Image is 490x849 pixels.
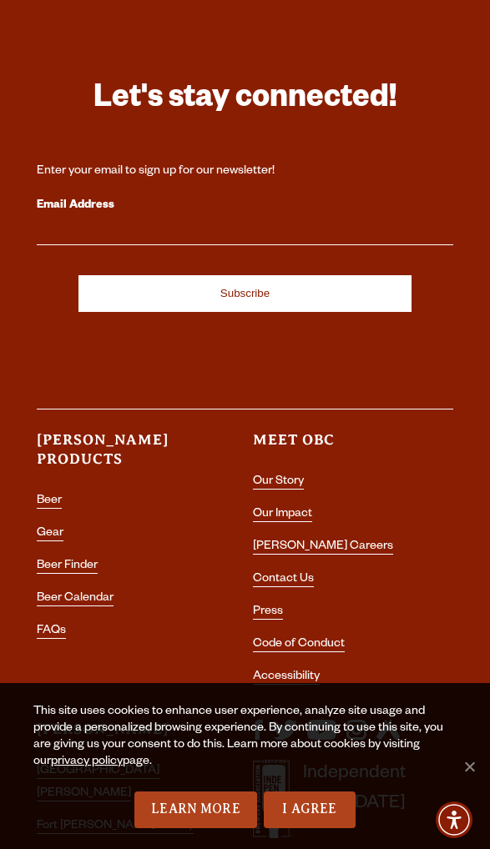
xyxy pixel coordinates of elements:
[37,163,453,180] div: Enter your email to sign up for our newsletter!
[37,560,98,574] a: Beer Finder
[253,475,304,490] a: Our Story
[37,430,236,484] h3: [PERSON_NAME] Products
[33,704,457,791] div: This site uses cookies to enhance user experience, analyze site usage and provide a personalized ...
[134,791,257,828] a: Learn More
[253,605,283,620] a: Press
[51,756,123,769] a: privacy policy
[253,508,312,522] a: Our Impact
[37,495,62,509] a: Beer
[37,625,66,639] a: FAQs
[253,671,320,685] a: Accessibility
[37,195,453,217] label: Email Address
[436,801,472,838] div: Accessibility Menu
[37,527,63,541] a: Gear
[78,275,412,312] input: Subscribe
[37,592,114,606] a: Beer Calendar
[253,638,345,652] a: Code of Conduct
[253,540,393,555] a: [PERSON_NAME] Careers
[461,758,477,775] span: No
[253,573,314,587] a: Contact Us
[37,79,453,123] h3: Let's stay connected!
[264,791,356,828] a: I Agree
[253,430,452,465] h3: Meet OBC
